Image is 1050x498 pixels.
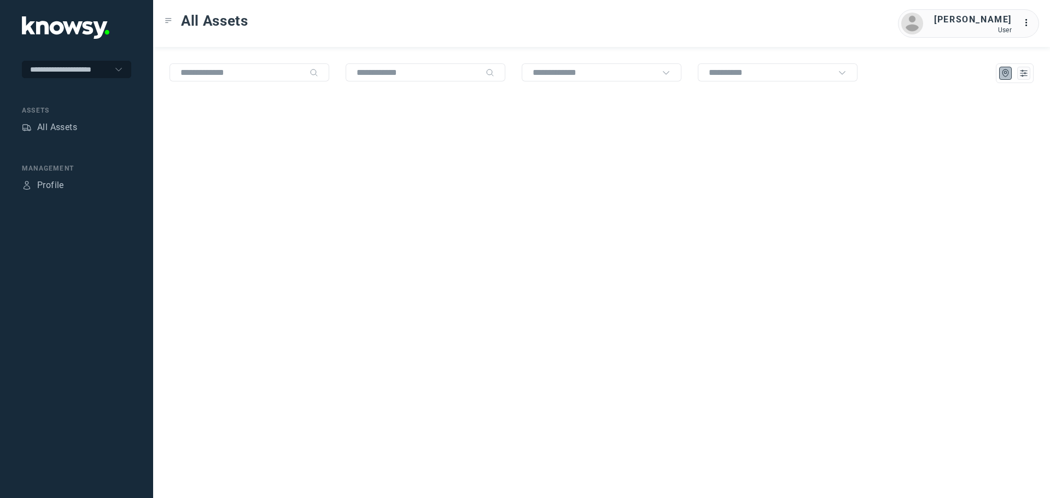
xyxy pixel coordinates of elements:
div: [PERSON_NAME] [934,13,1012,26]
img: avatar.png [901,13,923,34]
div: Management [22,163,131,173]
span: All Assets [181,11,248,31]
div: Assets [22,106,131,115]
div: List [1019,68,1029,78]
div: Profile [22,180,32,190]
div: Search [486,68,494,77]
div: Search [310,68,318,77]
a: AssetsAll Assets [22,121,77,134]
div: : [1023,16,1036,30]
div: User [934,26,1012,34]
div: All Assets [37,121,77,134]
div: Profile [37,179,64,192]
img: Application Logo [22,16,109,39]
a: ProfileProfile [22,179,64,192]
tspan: ... [1023,19,1034,27]
div: Map [1001,68,1011,78]
div: Toggle Menu [165,17,172,25]
div: Assets [22,122,32,132]
div: : [1023,16,1036,31]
